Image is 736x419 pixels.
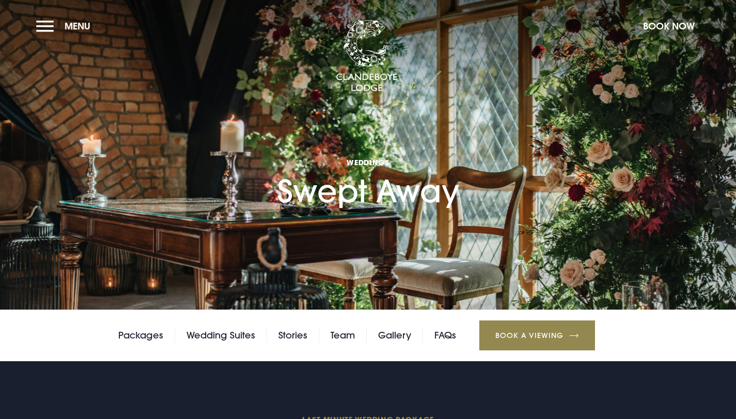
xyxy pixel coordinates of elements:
a: FAQs [434,328,456,343]
img: Clandeboye Lodge [336,20,398,92]
button: Menu [36,15,96,37]
h1: Swept Away [277,105,459,209]
a: Packages [118,328,163,343]
a: Gallery [378,328,411,343]
a: Wedding Suites [186,328,255,343]
a: Team [331,328,355,343]
a: Stories [278,328,307,343]
span: Weddings [277,157,459,167]
span: Menu [65,20,90,32]
button: Book Now [638,15,700,37]
a: Book a Viewing [479,320,595,350]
